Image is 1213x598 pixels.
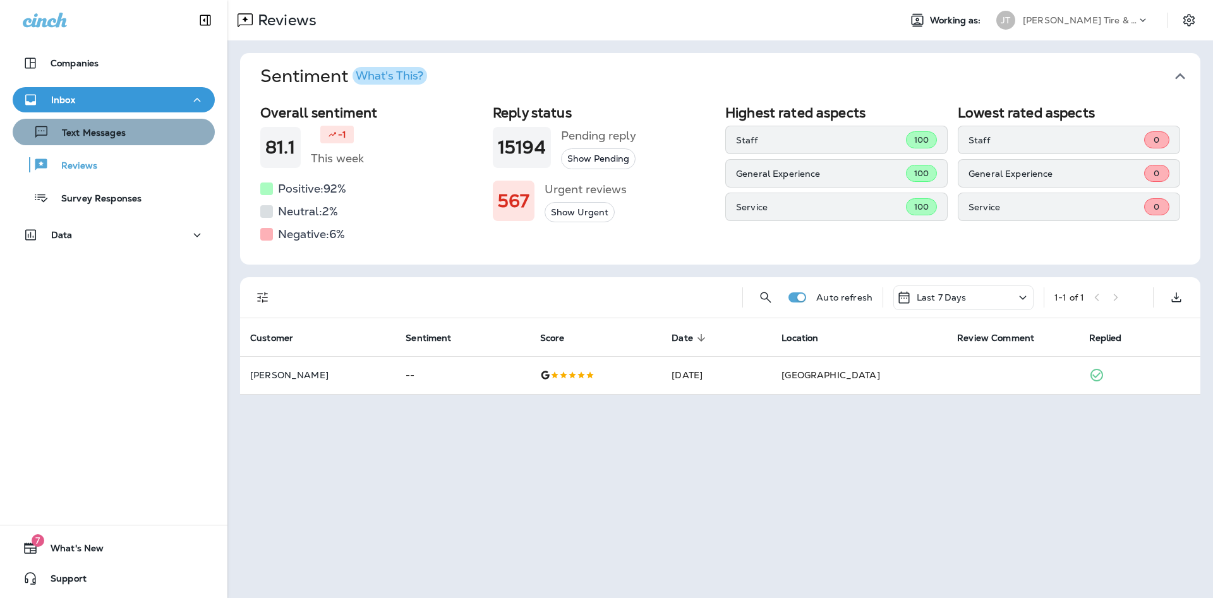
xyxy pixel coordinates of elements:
[1154,168,1159,179] span: 0
[1023,15,1137,25] p: [PERSON_NAME] Tire & Auto
[996,11,1015,30] div: JT
[672,333,693,344] span: Date
[540,332,581,344] span: Score
[38,573,87,589] span: Support
[914,168,929,179] span: 100
[930,15,984,26] span: Working as:
[278,179,346,199] h5: Positive: 92 %
[278,224,345,244] h5: Negative: 6 %
[1164,285,1189,310] button: Export as CSV
[561,148,636,169] button: Show Pending
[253,11,317,30] p: Reviews
[13,87,215,112] button: Inbox
[498,191,529,212] h1: 567
[736,202,906,212] p: Service
[13,535,215,561] button: 7What's New
[338,128,346,141] p: -1
[540,333,565,344] span: Score
[13,566,215,591] button: Support
[816,292,872,302] p: Auto refresh
[958,105,1180,121] h2: Lowest rated aspects
[250,53,1210,100] button: SentimentWhat's This?
[969,135,1144,145] p: Staff
[736,169,906,179] p: General Experience
[736,135,906,145] p: Staff
[969,202,1144,212] p: Service
[260,105,483,121] h2: Overall sentiment
[265,137,296,158] h1: 81.1
[13,119,215,145] button: Text Messages
[51,95,75,105] p: Inbox
[278,201,338,222] h5: Neutral: 2 %
[406,333,451,344] span: Sentiment
[957,333,1034,344] span: Review Comment
[406,332,468,344] span: Sentiment
[32,534,44,547] span: 7
[493,105,715,121] h2: Reply status
[13,184,215,211] button: Survey Responses
[753,285,778,310] button: Search Reviews
[914,201,929,212] span: 100
[1154,135,1159,145] span: 0
[250,285,275,310] button: Filters
[51,230,73,240] p: Data
[498,137,546,158] h1: 15194
[672,332,709,344] span: Date
[969,169,1144,179] p: General Experience
[38,543,104,558] span: What's New
[13,222,215,248] button: Data
[356,70,423,81] div: What's This?
[353,67,427,85] button: What's This?
[782,332,835,344] span: Location
[311,148,364,169] h5: This week
[1154,201,1159,212] span: 0
[1089,332,1138,344] span: Replied
[49,160,97,172] p: Reviews
[957,332,1051,344] span: Review Comment
[51,58,99,68] p: Companies
[260,66,427,87] h1: Sentiment
[917,292,967,302] p: Last 7 Days
[13,51,215,76] button: Companies
[1089,333,1122,344] span: Replied
[561,126,636,146] h5: Pending reply
[545,202,615,223] button: Show Urgent
[250,332,310,344] span: Customer
[240,100,1200,265] div: SentimentWhat's This?
[395,356,530,394] td: --
[661,356,771,394] td: [DATE]
[250,333,293,344] span: Customer
[250,370,385,380] p: [PERSON_NAME]
[1054,292,1084,302] div: 1 - 1 of 1
[188,8,223,33] button: Collapse Sidebar
[49,193,142,205] p: Survey Responses
[545,179,627,200] h5: Urgent reviews
[725,105,948,121] h2: Highest rated aspects
[13,152,215,178] button: Reviews
[49,128,126,140] p: Text Messages
[782,369,879,381] span: [GEOGRAPHIC_DATA]
[1178,9,1200,32] button: Settings
[782,333,818,344] span: Location
[914,135,929,145] span: 100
